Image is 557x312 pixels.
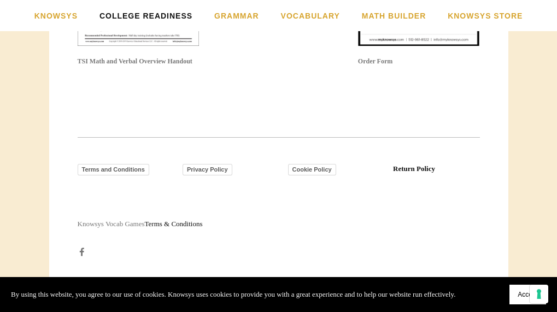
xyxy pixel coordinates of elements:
button: Your consent preferences for tracking technologies [530,285,548,303]
button: Accept [509,285,546,304]
strong: TSI Math and Verbal Overview Handout [78,57,192,65]
a: Return Policy [393,164,435,173]
strong: Order Form [358,57,392,65]
p: Knowsys Vocab Games [78,218,480,230]
a: Terms & Conditions [145,220,203,228]
p: By using this website, you agree to our use of cookies. Knowsys uses cookies to provide you with ... [11,289,455,301]
a: Terms and Conditions [78,164,149,176]
span: Accept [518,291,538,298]
a: Privacy Policy [183,164,232,176]
a: Cookie Policy [288,164,336,176]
